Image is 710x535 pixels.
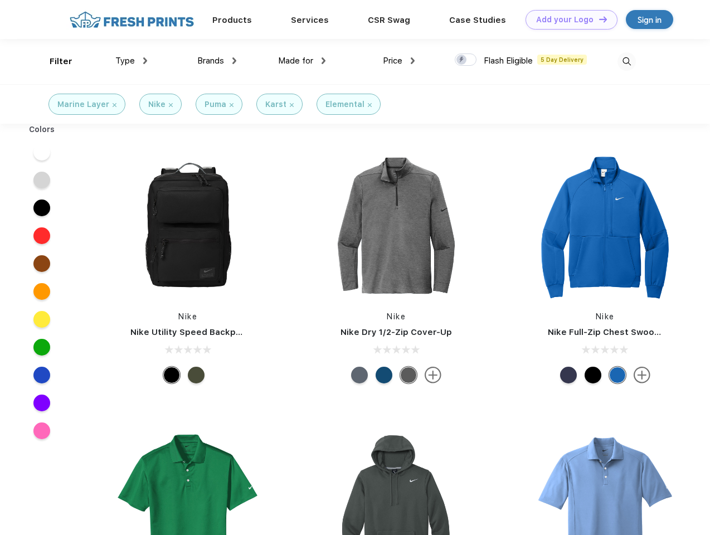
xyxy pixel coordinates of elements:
[376,367,392,383] div: Gym Blue
[638,13,662,26] div: Sign in
[130,327,251,337] a: Nike Utility Speed Backpack
[548,327,696,337] a: Nike Full-Zip Chest Swoosh Jacket
[278,56,313,66] span: Made for
[634,367,650,383] img: more.svg
[560,367,577,383] div: Midnight Navy
[212,15,252,25] a: Products
[617,52,636,71] img: desktop_search.svg
[291,15,329,25] a: Services
[599,16,607,22] img: DT
[400,367,417,383] div: Black Heather
[113,103,116,107] img: filter_cancel.svg
[531,152,679,300] img: func=resize&h=266
[484,56,533,66] span: Flash Eligible
[322,57,325,64] img: dropdown.png
[322,152,470,300] img: func=resize&h=266
[232,57,236,64] img: dropdown.png
[290,103,294,107] img: filter_cancel.svg
[163,367,180,383] div: Black
[66,10,197,30] img: fo%20logo%202.webp
[265,99,286,110] div: Karst
[230,103,234,107] img: filter_cancel.svg
[188,367,205,383] div: Cargo Khaki
[115,56,135,66] span: Type
[585,367,601,383] div: Black
[197,56,224,66] span: Brands
[178,312,197,321] a: Nike
[205,99,226,110] div: Puma
[387,312,406,321] a: Nike
[351,367,368,383] div: Navy Heather
[626,10,673,29] a: Sign in
[537,55,587,65] span: 5 Day Delivery
[50,55,72,68] div: Filter
[169,103,173,107] img: filter_cancel.svg
[57,99,109,110] div: Marine Layer
[21,124,64,135] div: Colors
[148,99,166,110] div: Nike
[341,327,452,337] a: Nike Dry 1/2-Zip Cover-Up
[609,367,626,383] div: Royal
[596,312,615,321] a: Nike
[143,57,147,64] img: dropdown.png
[536,15,594,25] div: Add your Logo
[325,99,364,110] div: Elemental
[368,15,410,25] a: CSR Swag
[368,103,372,107] img: filter_cancel.svg
[425,367,441,383] img: more.svg
[411,57,415,64] img: dropdown.png
[383,56,402,66] span: Price
[114,152,262,300] img: func=resize&h=266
